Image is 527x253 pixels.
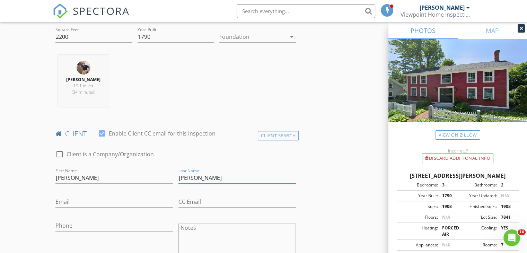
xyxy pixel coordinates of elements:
div: Incorrect? [388,148,527,154]
div: Discard Additional info [422,154,493,163]
iframe: Intercom live chat [503,229,520,246]
div: Cooling: [458,225,497,237]
div: 7841 [497,214,517,220]
div: Appliances: [399,242,438,248]
span: N/A [442,214,450,220]
div: Viewpoint Home Inspections LLC [401,11,470,18]
div: 1908 [438,203,458,210]
div: [PERSON_NAME] [420,4,465,11]
a: MAP [458,22,527,39]
div: Bathrooms: [458,182,497,188]
a: View on Zillow [436,130,480,140]
div: Floors: [399,214,438,220]
div: Bedrooms: [399,182,438,188]
span: N/A [442,242,450,248]
span: 10 [518,229,526,235]
div: Finished Sq Ft: [458,203,497,210]
div: FORCED AIR [438,225,458,237]
input: Search everything... [237,4,375,18]
div: Year Built: [399,193,438,199]
div: 3 [438,182,458,188]
span: 19.1 miles [73,83,93,89]
img: 20201106_144727.jpg [77,61,90,75]
div: Year Updated: [458,193,497,199]
strong: [PERSON_NAME] [66,77,100,82]
div: Heating: [399,225,438,237]
div: 1908 [497,203,517,210]
img: The Best Home Inspection Software - Spectora [53,3,68,19]
div: Rooms: [458,242,497,248]
div: [STREET_ADDRESS][PERSON_NAME] [397,172,519,180]
label: Enable Client CC email for this inspection [109,130,216,137]
div: 7 [497,242,517,248]
div: Lot Size: [458,214,497,220]
a: PHOTOS [388,22,458,39]
div: 1790 [438,193,458,199]
i: arrow_drop_down [288,33,296,41]
div: Client Search [258,131,299,140]
div: 2 [497,182,517,188]
span: (34 minutes) [72,89,95,95]
span: N/A [501,193,509,199]
div: Sq Ft: [399,203,438,210]
h4: client [55,129,296,138]
label: Client is a Company/Organization [67,151,154,158]
div: YES [497,225,517,237]
a: SPECTORA [53,9,130,24]
img: streetview [388,39,527,139]
span: SPECTORA [73,3,130,18]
